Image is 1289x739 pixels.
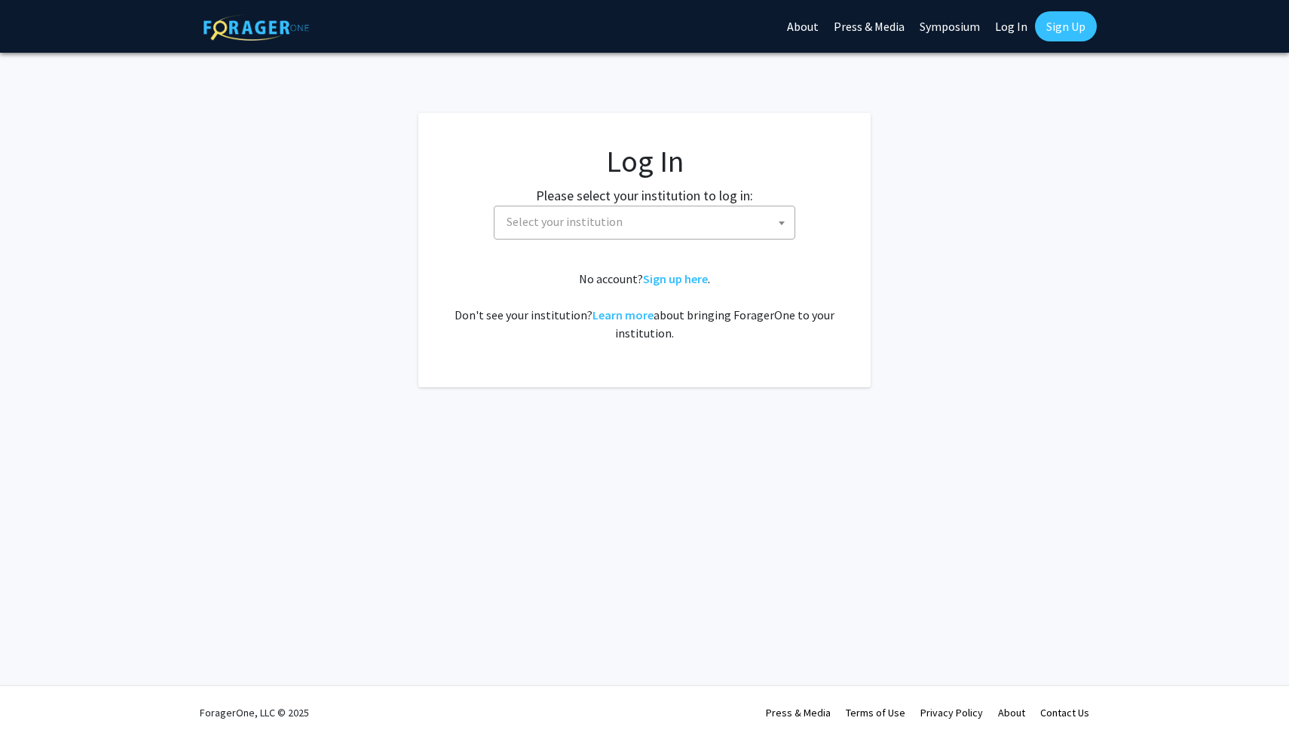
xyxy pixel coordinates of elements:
[1035,11,1097,41] a: Sign Up
[1040,706,1089,719] a: Contact Us
[536,185,753,206] label: Please select your institution to log in:
[507,214,623,229] span: Select your institution
[846,706,905,719] a: Terms of Use
[449,143,840,179] h1: Log In
[501,206,795,237] span: Select your institution
[592,307,654,322] a: Learn more about bringing ForagerOne to your institution
[449,270,840,342] div: No account? . Don't see your institution? about bringing ForagerOne to your institution.
[998,706,1025,719] a: About
[200,686,309,739] div: ForagerOne, LLC © 2025
[494,206,795,240] span: Select your institution
[920,706,983,719] a: Privacy Policy
[643,271,708,286] a: Sign up here
[204,14,309,41] img: ForagerOne Logo
[766,706,831,719] a: Press & Media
